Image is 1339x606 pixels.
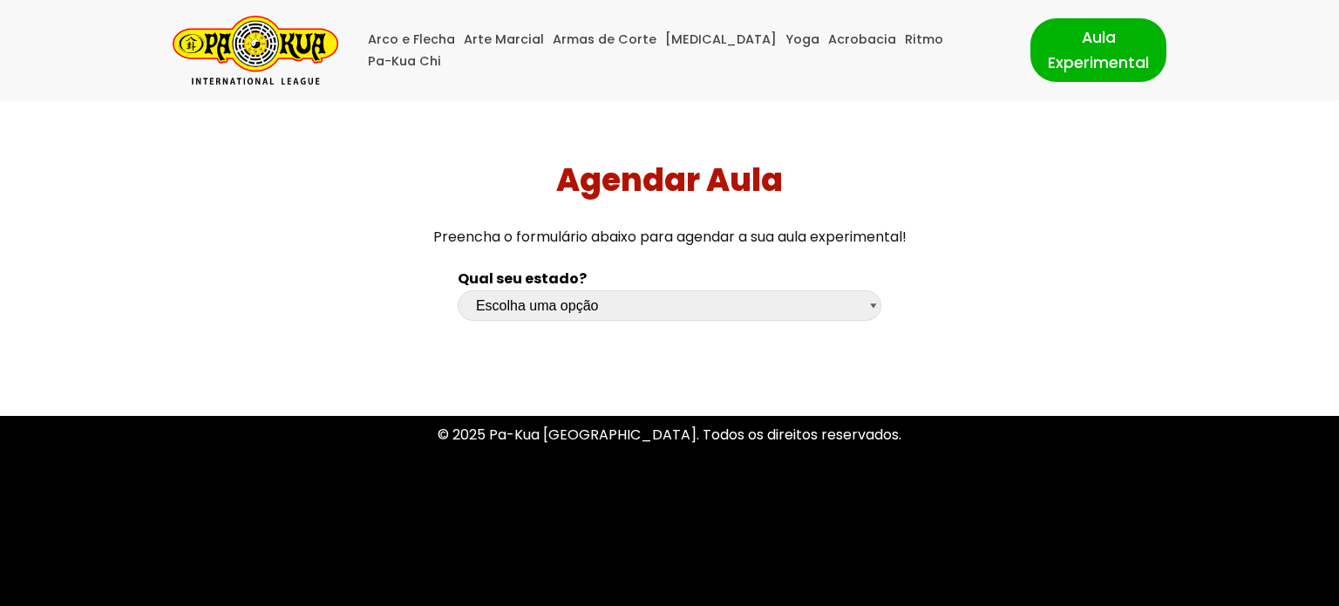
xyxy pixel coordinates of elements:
[368,29,455,51] a: Arco e Flecha
[173,423,1166,446] p: © 2025 Pa-Kua [GEOGRAPHIC_DATA]. Todos os direitos reservados.
[364,29,1004,72] div: Menu primário
[368,51,441,72] a: Pa-Kua Chi
[458,269,587,289] b: Qual seu estado?
[828,29,896,51] a: Acrobacia
[7,225,1333,249] p: Preencha o formulário abaixo para agendar a sua aula experimental!
[7,161,1333,199] h1: Agendar Aula
[276,574,351,594] a: WordPress
[785,29,819,51] a: Yoga
[1030,18,1166,81] a: Aula Experimental
[665,29,777,51] a: [MEDICAL_DATA]
[553,29,656,51] a: Armas de Corte
[464,29,544,51] a: Arte Marcial
[173,574,207,594] a: Neve
[905,29,943,51] a: Ritmo
[173,572,351,596] p: | Movido a
[173,16,338,85] a: Pa-Kua Brasil Uma Escola de conhecimentos orientais para toda a família. Foco, habilidade concent...
[592,498,748,518] a: Política de Privacidade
